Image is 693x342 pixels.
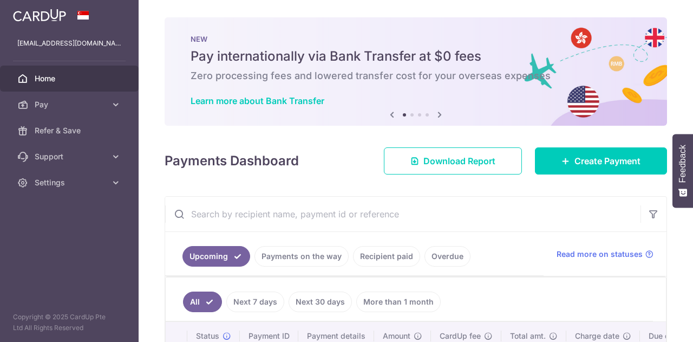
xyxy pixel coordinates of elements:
[35,73,106,84] span: Home
[423,154,495,167] span: Download Report
[557,249,653,260] a: Read more on statuses
[672,134,693,208] button: Feedback - Show survey
[356,292,441,312] a: More than 1 month
[191,69,641,82] h6: Zero processing fees and lowered transfer cost for your overseas expenses
[424,246,470,267] a: Overdue
[353,246,420,267] a: Recipient paid
[35,177,106,188] span: Settings
[191,35,641,43] p: NEW
[165,17,667,126] img: Bank transfer banner
[183,292,222,312] a: All
[678,145,688,183] span: Feedback
[191,95,324,106] a: Learn more about Bank Transfer
[440,331,481,341] span: CardUp fee
[575,331,619,341] span: Charge date
[254,246,349,267] a: Payments on the way
[182,246,250,267] a: Upcoming
[35,125,106,136] span: Refer & Save
[384,147,522,175] a: Download Report
[383,331,410,341] span: Amount
[226,292,284,312] a: Next 7 days
[574,154,640,167] span: Create Payment
[289,292,352,312] a: Next 30 days
[510,331,546,341] span: Total amt.
[35,99,106,110] span: Pay
[649,331,681,341] span: Due date
[165,197,640,231] input: Search by recipient name, payment id or reference
[17,38,121,49] p: [EMAIL_ADDRESS][DOMAIN_NAME]
[165,151,299,171] h4: Payments Dashboard
[191,48,641,65] h5: Pay internationally via Bank Transfer at $0 fees
[35,151,106,162] span: Support
[13,9,66,22] img: CardUp
[196,331,219,341] span: Status
[535,147,667,175] a: Create Payment
[557,249,643,260] span: Read more on statuses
